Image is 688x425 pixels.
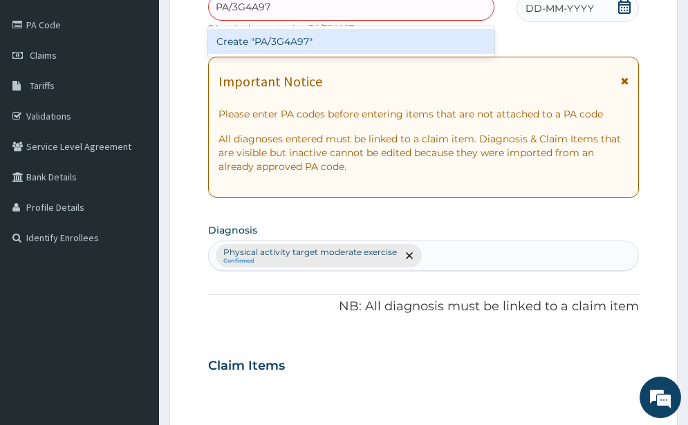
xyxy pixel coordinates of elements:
img: d_794563401_company_1708531726252_794563401 [26,69,56,104]
span: We're online! [80,126,191,265]
p: Please enter PA codes before entering items that are not attached to a PA code [219,107,629,121]
div: Chat with us now [72,77,232,95]
span: Claims [30,49,57,62]
p: NB: All diagnosis must be linked to a claim item [208,298,639,316]
small: PA code does not exist : PA/394A97 [208,23,354,33]
h3: Claim Items [208,359,285,374]
p: All diagnoses entered must be linked to a claim item. Diagnosis & Claim Items that are visible bu... [219,132,629,173]
h1: Important Notice [219,74,322,89]
span: DD-MM-YYYY [526,1,594,15]
div: Create "PA/3G4A97" [208,29,494,54]
label: Diagnosis [208,223,257,237]
div: Minimize live chat window [227,7,260,40]
span: Tariffs [30,79,55,92]
textarea: Type your message and hit 'Enter' [7,281,263,329]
